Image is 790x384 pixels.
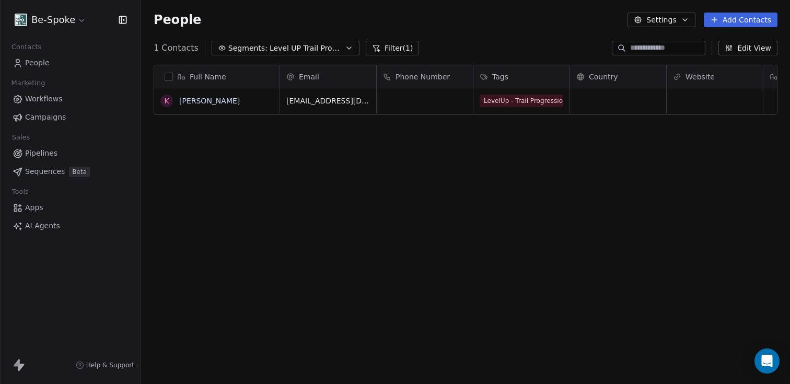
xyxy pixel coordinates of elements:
[154,65,280,88] div: Full Name
[154,42,199,54] span: 1 Contacts
[8,90,132,108] a: Workflows
[704,13,777,27] button: Add Contacts
[7,184,33,200] span: Tools
[7,75,50,91] span: Marketing
[280,65,376,88] div: Email
[154,88,280,378] div: grid
[154,12,201,28] span: People
[396,72,450,82] span: Phone Number
[570,65,666,88] div: Country
[718,41,777,55] button: Edit View
[473,65,570,88] div: Tags
[667,65,763,88] div: Website
[25,202,43,213] span: Apps
[754,348,780,374] div: Open Intercom Messenger
[628,13,695,27] button: Settings
[492,72,508,82] span: Tags
[164,96,169,107] div: K
[270,43,343,54] span: Level UP Trail Progression - Session [DATE] - [DATE]
[25,220,60,231] span: AI Agents
[25,57,50,68] span: People
[366,41,420,55] button: Filter(1)
[589,72,618,82] span: Country
[8,54,132,72] a: People
[25,166,65,177] span: Sequences
[286,96,370,106] span: [EMAIL_ADDRESS][DOMAIN_NAME]
[86,361,134,369] span: Help & Support
[7,39,46,55] span: Contacts
[179,97,240,105] a: [PERSON_NAME]
[8,145,132,162] a: Pipelines
[76,361,134,369] a: Help & Support
[190,72,226,82] span: Full Name
[299,72,319,82] span: Email
[25,148,57,159] span: Pipelines
[69,167,90,177] span: Beta
[25,94,63,104] span: Workflows
[686,72,715,82] span: Website
[25,112,66,123] span: Campaigns
[15,14,27,26] img: Facebook%20profile%20picture.png
[31,13,75,27] span: Be-Spoke
[480,95,563,107] span: LevelUp - Trail Progression - Session [DATE] - [DATE]
[228,43,268,54] span: Segments:
[8,109,132,126] a: Campaigns
[13,11,88,29] button: Be-Spoke
[8,217,132,235] a: AI Agents
[377,65,473,88] div: Phone Number
[8,199,132,216] a: Apps
[7,130,34,145] span: Sales
[8,163,132,180] a: SequencesBeta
